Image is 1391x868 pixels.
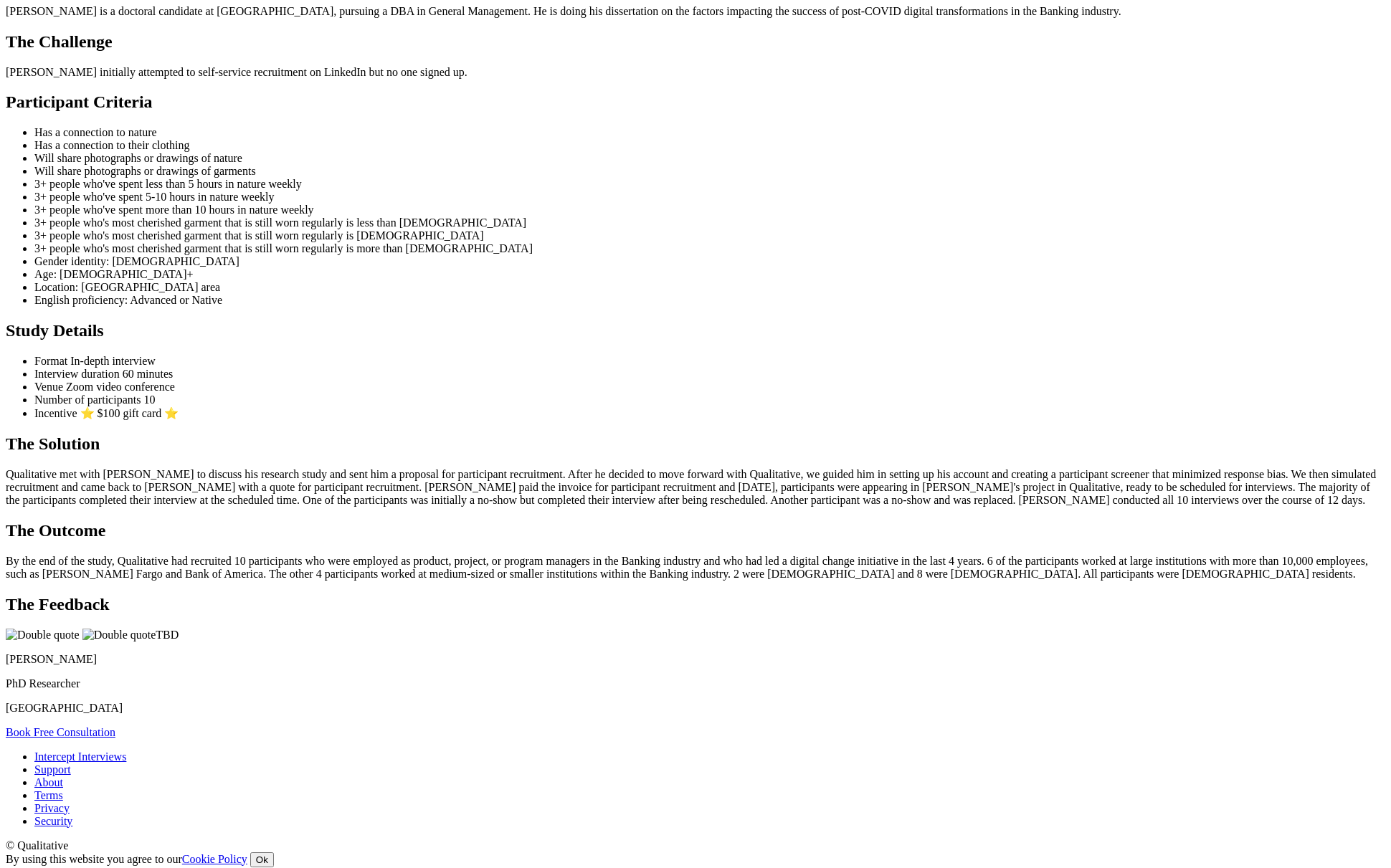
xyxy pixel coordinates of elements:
[66,381,175,393] span: Zoom video conference
[6,595,1385,614] h2: The Feedback
[34,152,1385,165] li: Will share photographs or drawings of nature
[34,139,1385,152] li: Has a connection to their clothing
[34,281,1385,294] li: Location: [GEOGRAPHIC_DATA] area
[34,789,63,801] a: Terms
[34,368,120,380] span: Interview duration
[6,468,1385,507] p: Qualitative met with [PERSON_NAME] to discuss his research study and sent him a proposal for part...
[6,321,1385,340] h2: Study Details
[6,5,1385,18] p: [PERSON_NAME] is a doctoral candidate at [GEOGRAPHIC_DATA], pursuing a DBA in General Management....
[34,242,1385,255] li: 3+ people who's most cherished garment that is still worn regularly is more than [DEMOGRAPHIC_DATA]
[34,407,77,419] span: Incentive
[34,750,126,763] a: Intercept Interviews
[82,629,156,642] img: Double quote
[6,653,1385,666] p: [PERSON_NAME]
[34,191,1385,204] li: 3+ people who've spent 5-10 hours in nature weekly
[182,853,247,865] a: Cookie Policy
[6,434,1385,454] h2: The Solution
[6,629,1385,642] p: TBD
[34,776,63,788] a: About
[34,255,1385,268] li: Gender identity: [DEMOGRAPHIC_DATA]
[250,852,274,867] button: Ok
[6,66,1385,79] p: [PERSON_NAME] initially attempted to self-service recruitment on LinkedIn but no one signed up.
[34,268,1385,281] li: Age: [DEMOGRAPHIC_DATA]+
[34,204,1385,216] li: 3+ people who've spent more than 10 hours in nature weekly
[143,394,155,406] span: 10
[34,178,1385,191] li: 3+ people who've spent less than 5 hours in nature weekly
[80,407,179,419] span: ⭐ $100 gift card ⭐
[34,165,1385,178] li: Will share photographs or drawings of garments
[6,521,1385,540] h2: The Outcome
[34,294,1385,307] li: English proficiency: Advanced or Native
[123,368,174,380] span: 60 minutes
[34,216,1385,229] li: 3+ people who's most cherished garment that is still worn regularly is less than [DEMOGRAPHIC_DATA]
[6,702,1385,715] p: [GEOGRAPHIC_DATA]
[6,839,1385,852] div: © Qualitative
[6,92,1385,112] h2: Participant Criteria
[6,32,1385,52] h2: The Challenge
[34,815,72,827] a: Security
[34,355,67,367] span: Format
[34,229,1385,242] li: 3+ people who's most cherished garment that is still worn regularly is [DEMOGRAPHIC_DATA]
[34,394,141,406] span: Number of participants
[6,555,1385,581] p: By the end of the study, Qualitative had recruited 10 participants who were employed as product, ...
[34,763,71,776] a: Support
[6,629,80,642] img: Double quote
[34,381,63,393] span: Venue
[6,852,1385,867] div: By using this website you agree to our
[34,126,1385,139] li: Has a connection to nature
[6,677,1385,690] p: PhD Researcher
[6,726,115,738] a: Book Free Consultation
[1319,799,1391,868] iframe: Chat Widget
[70,355,156,367] span: In-depth interview
[34,802,70,814] a: Privacy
